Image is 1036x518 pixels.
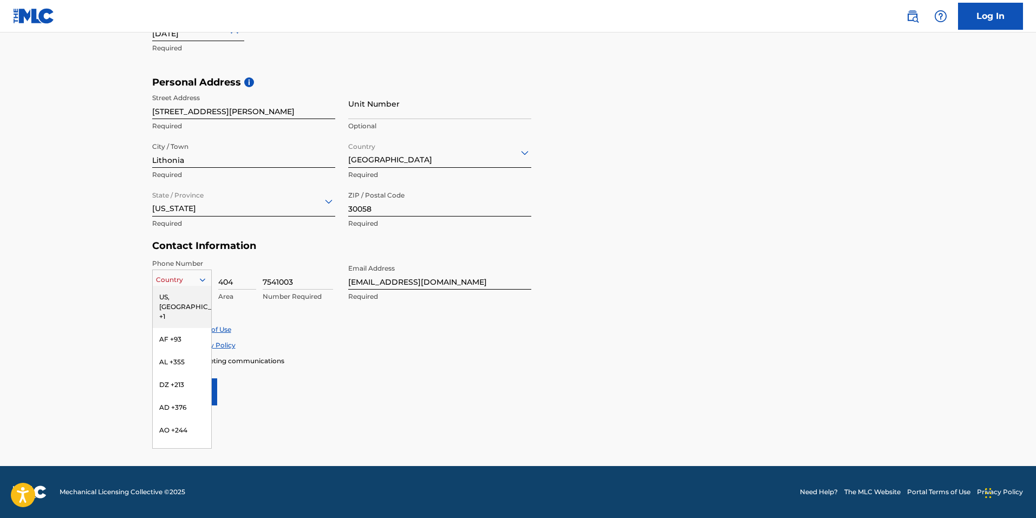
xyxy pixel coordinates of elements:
img: search [906,10,919,23]
a: Portal Terms of Use [907,487,970,497]
img: logo [13,486,47,499]
a: The MLC Website [844,487,901,497]
p: Required [152,170,335,180]
a: Public Search [902,5,923,27]
a: Terms of Use [190,325,231,333]
iframe: Chat Widget [982,466,1036,518]
div: AD +376 [153,396,211,419]
p: Required [152,121,335,131]
span: Mechanical Licensing Collective © 2025 [60,487,185,497]
div: Help [930,5,952,27]
a: Need Help? [800,487,838,497]
div: AF +93 [153,328,211,351]
label: State / Province [152,184,204,200]
a: Privacy Policy [190,341,236,349]
img: MLC Logo [13,8,55,24]
div: DZ +213 [153,373,211,396]
div: US, [GEOGRAPHIC_DATA] +1 [153,286,211,328]
p: Number Required [263,292,333,301]
a: Log In [958,3,1023,30]
p: Area [218,292,256,301]
p: Required [348,219,531,228]
img: help [934,10,947,23]
h5: Personal Address [152,76,884,89]
p: Optional [348,121,531,131]
div: AL +355 [153,351,211,373]
div: [US_STATE] [152,188,335,214]
div: AI +1264 [153,442,211,464]
p: Required [348,170,531,180]
p: Required [348,292,531,301]
div: Drag [985,477,992,509]
a: Privacy Policy [977,487,1023,497]
label: Country [348,135,375,152]
div: [GEOGRAPHIC_DATA] [348,139,531,166]
p: Required [152,219,335,228]
h5: Contact Information [152,240,531,252]
span: Enroll in marketing communications [164,357,284,365]
span: i [244,77,254,87]
div: AO +244 [153,419,211,442]
p: Required [152,43,335,53]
